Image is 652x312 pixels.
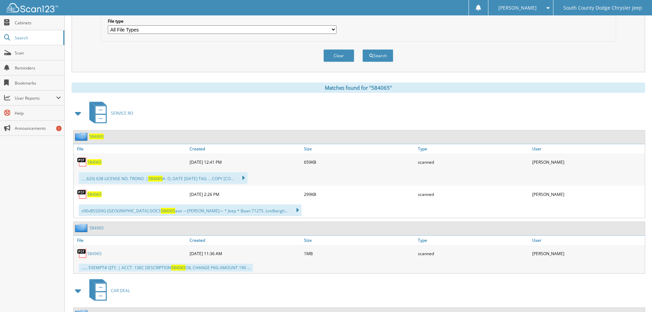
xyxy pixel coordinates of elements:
span: Announcements [15,125,61,131]
div: scanned [416,155,530,169]
span: Help [15,110,61,116]
span: Reminders [15,65,61,71]
span: 584065 [148,176,163,182]
div: ... ,620) 638 LICENSE NO. TRONO. | A. O, DATE [DATE] TAG ... COPY [CO... [79,172,247,184]
a: Size [302,236,417,245]
img: folder2.png [75,224,89,232]
button: Search [362,49,393,62]
a: 584965 [87,251,102,257]
div: s90v8SSD0G [GEOGRAPHIC_DATA] DOCS ase —[PERSON_NAME]— * Jeep * Baan 7127S. Lindbergh... [79,204,302,216]
a: Size [302,144,417,153]
img: PDF.png [77,248,87,259]
div: Matches found for "584065" [72,83,645,93]
div: 1 [56,126,62,131]
div: [PERSON_NAME] [530,247,645,260]
span: Search [15,35,60,41]
a: 584065 [89,134,104,139]
div: ...... EXEMPT# QTY. | ACCT. 136C DESCRIPTION OIL CHANGE PKG AMOUNT 190 ... [79,264,253,272]
label: File type [108,18,336,24]
div: scanned [416,187,530,201]
span: Bookmarks [15,80,61,86]
a: 584965 [89,225,104,231]
a: CAR DEAL [85,277,130,304]
a: 584065 [87,159,102,165]
button: Clear [323,49,354,62]
div: [DATE] 12:41 PM [188,155,302,169]
div: [DATE] 11:36 AM [188,247,302,260]
a: Type [416,144,530,153]
a: User [530,236,645,245]
div: [PERSON_NAME] [530,187,645,201]
span: Cabinets [15,20,61,26]
a: User [530,144,645,153]
span: Scan [15,50,61,56]
a: Created [188,144,302,153]
a: 584065 [87,191,102,197]
span: 584065 [161,208,175,214]
img: PDF.png [77,189,87,199]
div: 299KB [302,187,417,201]
div: 1MB [302,247,417,260]
span: CAR DEAL [111,288,130,294]
div: 659KB [302,155,417,169]
a: File [74,236,188,245]
img: folder2.png [75,132,89,141]
iframe: Chat Widget [618,279,652,312]
span: User Reports [15,95,56,101]
a: Type [416,236,530,245]
span: South County Dodge Chrysler Jeep [563,6,642,10]
span: SERVICE RO [111,110,133,116]
div: [DATE] 2:26 PM [188,187,302,201]
img: scan123-logo-white.svg [7,3,58,12]
div: scanned [416,247,530,260]
a: SERVICE RO [85,100,133,127]
span: [PERSON_NAME] [498,6,537,10]
span: 584065 [171,265,186,271]
img: PDF.png [77,157,87,167]
a: Created [188,236,302,245]
a: File [74,144,188,153]
div: [PERSON_NAME] [530,155,645,169]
